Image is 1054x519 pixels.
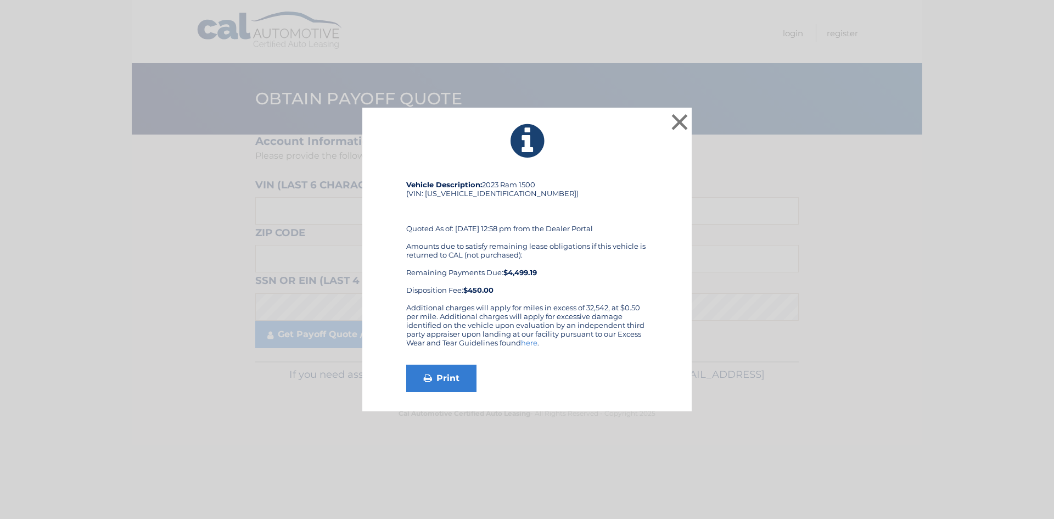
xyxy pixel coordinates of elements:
div: Additional charges will apply for miles in excess of 32,542, at $0.50 per mile. Additional charge... [406,303,648,356]
strong: Vehicle Description: [406,180,482,189]
div: 2023 Ram 1500 (VIN: [US_VEHICLE_IDENTIFICATION_NUMBER]) Quoted As of: [DATE] 12:58 pm from the De... [406,180,648,303]
button: × [669,111,691,133]
div: Amounts due to satisfy remaining lease obligations if this vehicle is returned to CAL (not purcha... [406,242,648,294]
b: $4,499.19 [503,268,537,277]
a: here [521,338,537,347]
strong: $450.00 [463,286,494,294]
a: Print [406,365,476,392]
